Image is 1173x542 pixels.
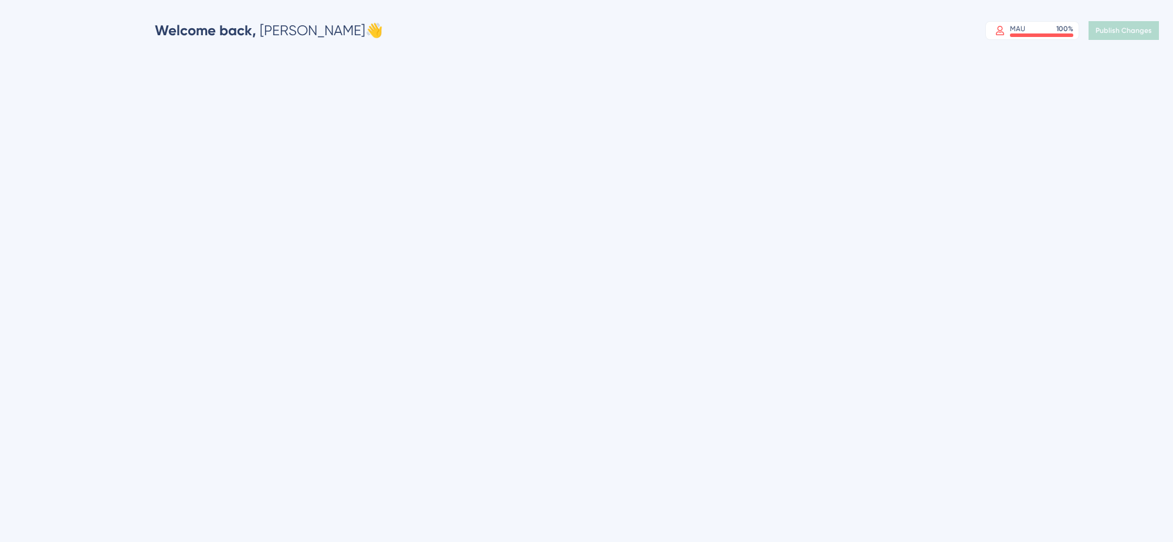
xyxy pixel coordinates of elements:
[155,21,383,40] div: [PERSON_NAME] 👋
[1096,26,1152,35] span: Publish Changes
[1010,24,1025,33] div: MAU
[1089,21,1159,40] button: Publish Changes
[155,22,256,39] span: Welcome back,
[1056,24,1073,33] div: 100 %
